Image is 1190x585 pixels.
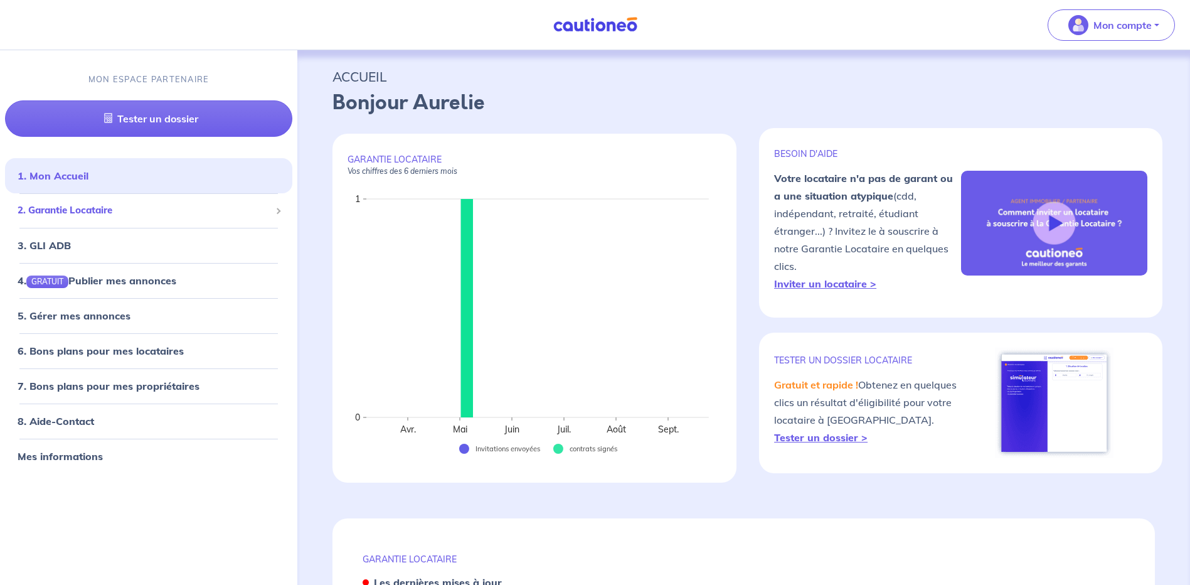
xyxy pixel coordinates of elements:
text: Juin [504,424,519,435]
a: 3. GLI ADB [18,239,71,252]
a: 6. Bons plans pour mes locataires [18,345,184,357]
text: Août [607,424,626,435]
p: BESOIN D'AIDE [774,148,960,159]
span: 2. Garantie Locataire [18,203,270,218]
text: 1 [355,193,360,205]
p: GARANTIE LOCATAIRE [363,554,1125,565]
p: Mon compte [1093,18,1152,33]
div: 3. GLI ADB [5,233,292,258]
strong: Votre locataire n'a pas de garant ou a une situation atypique [774,172,953,202]
a: Mes informations [18,450,103,463]
div: 5. Gérer mes annonces [5,303,292,328]
text: Mai [453,424,467,435]
p: (cdd, indépendant, retraité, étudiant étranger...) ? Invitez le à souscrire à notre Garantie Loca... [774,169,960,292]
a: Tester un dossier [5,100,292,137]
text: Sept. [658,424,679,435]
div: 7. Bons plans pour mes propriétaires [5,373,292,399]
em: Vos chiffres des 6 derniers mois [348,166,457,176]
p: GARANTIE LOCATAIRE [348,154,721,176]
div: 4.GRATUITPublier mes annonces [5,268,292,293]
p: Bonjour Aurelie [332,88,1155,118]
p: MON ESPACE PARTENAIRE [88,73,210,85]
div: 2. Garantie Locataire [5,198,292,223]
p: TESTER un dossier locataire [774,355,960,366]
a: 7. Bons plans pour mes propriétaires [18,380,199,392]
a: 1. Mon Accueil [18,169,88,182]
button: illu_account_valid_menu.svgMon compte [1048,9,1175,41]
a: Inviter un locataire > [774,277,876,290]
div: 1. Mon Accueil [5,163,292,188]
a: 4.GRATUITPublier mes annonces [18,274,176,287]
text: 0 [355,412,360,423]
img: simulateur.png [995,348,1113,458]
text: Avr. [400,424,416,435]
div: 6. Bons plans pour mes locataires [5,338,292,363]
img: illu_account_valid_menu.svg [1068,15,1088,35]
a: 8. Aide-Contact [18,415,94,427]
img: Cautioneo [548,17,642,33]
text: Juil. [556,424,571,435]
div: Mes informations [5,444,292,469]
a: 5. Gérer mes annonces [18,309,130,322]
img: video-gli-new-none.jpg [961,171,1147,276]
em: Gratuit et rapide ! [774,378,858,391]
p: ACCUEIL [332,65,1155,88]
div: 8. Aide-Contact [5,409,292,434]
a: Tester un dossier > [774,431,868,444]
p: Obtenez en quelques clics un résultat d'éligibilité pour votre locataire à [GEOGRAPHIC_DATA]. [774,376,960,446]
